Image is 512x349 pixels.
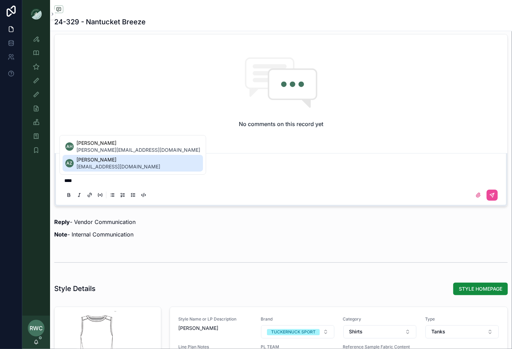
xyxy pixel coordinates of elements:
[343,325,417,339] button: Select Button
[459,285,502,292] span: STYLE HOMEPAGE
[76,163,160,170] span: [EMAIL_ADDRESS][DOMAIN_NAME]
[425,317,499,322] span: Type
[54,218,70,225] strong: Reply
[66,144,73,149] span: AH
[76,140,200,147] span: [PERSON_NAME]
[31,8,42,19] img: App logo
[178,325,252,332] span: [PERSON_NAME]
[54,231,67,238] strong: Note
[76,156,160,163] span: [PERSON_NAME]
[54,17,146,27] h1: 24-329 - Nantucket Breeze
[30,324,43,332] span: RWC
[271,329,316,335] div: TUCKERNUCK SPORT
[178,317,252,322] span: Style Name or LP Description
[239,120,323,128] h2: No comments on this record yet
[343,317,417,322] span: Category
[76,147,200,153] span: [PERSON_NAME][EMAIL_ADDRESS][DOMAIN_NAME]
[54,218,508,226] p: - Vendor Communication
[59,135,206,175] div: Suggested mentions
[431,329,445,335] span: Tanks
[349,329,363,335] span: Shirts
[66,160,72,166] span: AZ
[261,317,335,322] span: Brand
[261,325,334,339] button: Select Button
[54,230,508,239] p: - Internal Communication
[425,325,499,339] button: Select Button
[54,284,96,294] h1: Style Details
[453,283,508,295] button: STYLE HOMEPAGE
[22,28,50,165] div: scrollable content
